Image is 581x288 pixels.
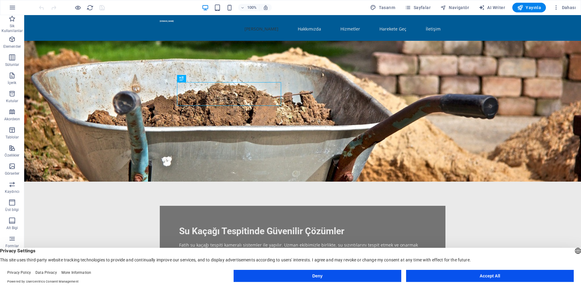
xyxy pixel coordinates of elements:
button: Tasarım [368,3,398,12]
span: AI Writer [479,5,505,11]
span: Tasarım [370,5,395,11]
p: Elementler [3,44,21,49]
p: İçerik [8,80,16,85]
span: Yayınla [517,5,541,11]
p: Tablolar [5,135,19,140]
button: Yayınla [512,3,546,12]
p: Formlar [5,244,19,248]
span: Dahası [553,5,576,11]
button: Sayfalar [402,3,433,12]
p: Görseller [5,171,19,176]
p: Akordeon [4,117,20,121]
button: Navigatör [438,3,471,12]
p: Sütunlar [5,62,19,67]
p: Üst bilgi [5,207,19,212]
p: Kaydırıcı [5,189,19,194]
button: 100% [238,4,260,11]
button: Ön izleme modundan çıkıp düzenlemeye devam etmek için buraya tıklayın [74,4,81,11]
i: Sayfayı yeniden yükleyin [87,4,94,11]
span: Navigatör [440,5,469,11]
p: Kutular [6,99,18,103]
h6: 100% [247,4,257,11]
button: Dahası [551,3,578,12]
i: Yeniden boyutlandırmada yakınlaştırma düzeyini seçilen cihaza uyacak şekilde otomatik olarak ayarla. [263,5,268,10]
button: AI Writer [476,3,507,12]
div: Tasarım (Ctrl+Alt+Y) [368,3,398,12]
p: Alt Bigi [6,225,18,230]
span: Sayfalar [405,5,431,11]
button: reload [86,4,94,11]
p: Özellikler [5,153,19,158]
